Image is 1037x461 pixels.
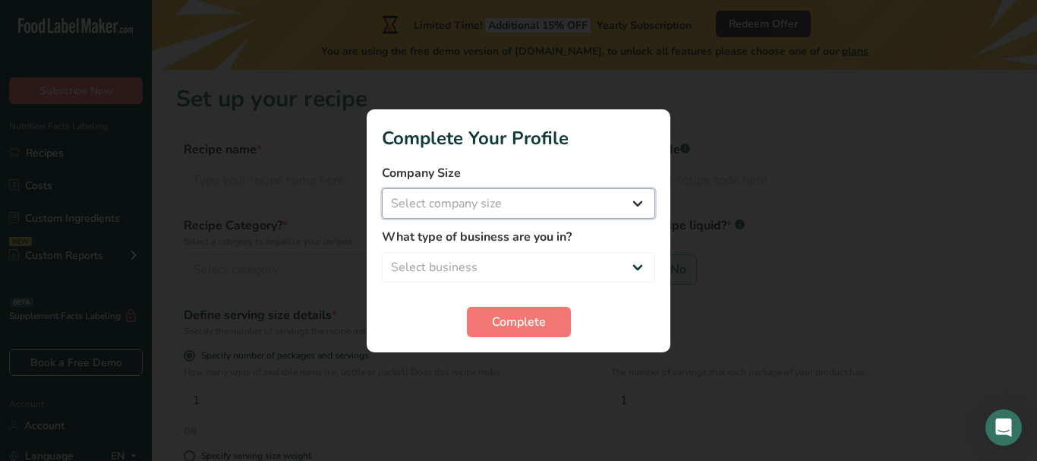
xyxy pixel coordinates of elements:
[467,307,571,337] button: Complete
[382,125,655,152] h1: Complete Your Profile
[985,409,1022,446] div: Open Intercom Messenger
[382,164,655,182] label: Company Size
[492,313,546,331] span: Complete
[382,228,655,246] label: What type of business are you in?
